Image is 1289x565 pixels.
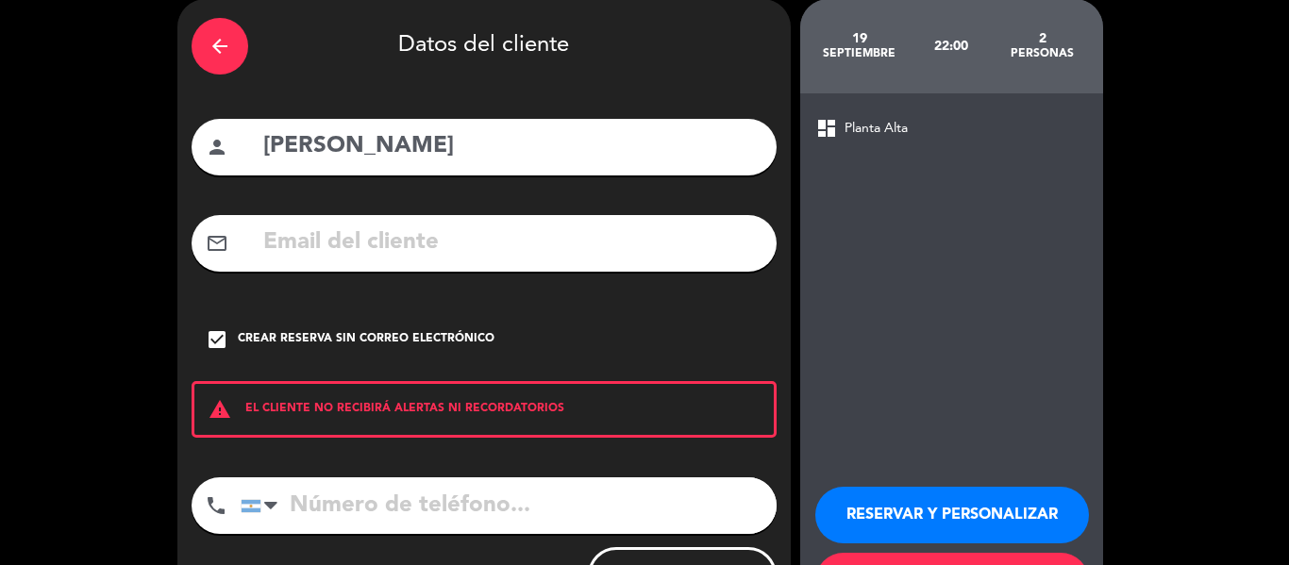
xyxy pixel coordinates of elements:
[815,117,838,140] span: dashboard
[815,487,1089,543] button: RESERVAR Y PERSONALIZAR
[209,35,231,58] i: arrow_back
[814,46,906,61] div: septiembre
[206,328,228,351] i: check_box
[845,118,908,140] span: Planta Alta
[192,13,777,79] div: Datos del cliente
[242,478,285,533] div: Argentina: +54
[238,330,494,349] div: Crear reserva sin correo electrónico
[206,232,228,255] i: mail_outline
[996,46,1088,61] div: personas
[206,136,228,158] i: person
[241,477,777,534] input: Número de teléfono...
[192,381,777,438] div: EL CLIENTE NO RECIBIRÁ ALERTAS NI RECORDATORIOS
[205,494,227,517] i: phone
[261,224,762,262] input: Email del cliente
[996,31,1088,46] div: 2
[261,127,762,166] input: Nombre del cliente
[905,13,996,79] div: 22:00
[814,31,906,46] div: 19
[194,398,245,421] i: warning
